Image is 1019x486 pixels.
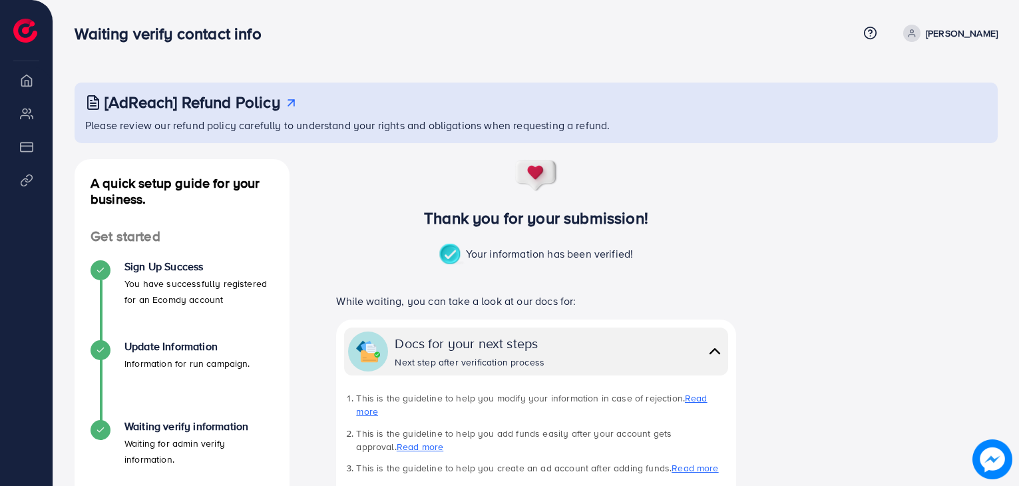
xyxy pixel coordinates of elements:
h3: Waiting verify contact info [75,24,272,43]
h4: Update Information [124,340,250,353]
h3: [AdReach] Refund Policy [104,93,280,112]
p: Waiting for admin verify information. [124,435,274,467]
img: collapse [356,340,380,364]
li: This is the guideline to help you create an ad account after adding funds. [356,461,727,475]
img: collapse [706,342,724,361]
div: Docs for your next steps [395,334,544,353]
a: [PERSON_NAME] [898,25,998,42]
img: success [514,159,558,192]
div: Next step after verification process [395,356,544,369]
h4: A quick setup guide for your business. [75,175,290,207]
a: Read more [356,391,707,418]
p: [PERSON_NAME] [926,25,998,41]
p: You have successfully registered for an Ecomdy account [124,276,274,308]
h4: Sign Up Success [124,260,274,273]
img: image [972,439,1012,479]
p: Your information has been verified! [439,244,634,266]
a: Read more [397,440,443,453]
h3: Thank you for your submission! [314,208,758,228]
h4: Waiting verify information [124,420,274,433]
li: Update Information [75,340,290,420]
img: success [439,244,466,266]
li: This is the guideline to help you modify your information in case of rejection. [356,391,727,419]
h4: Get started [75,228,290,245]
li: Sign Up Success [75,260,290,340]
li: This is the guideline to help you add funds easily after your account gets approval. [356,427,727,454]
a: Read more [672,461,718,475]
img: logo [13,19,37,43]
p: While waiting, you can take a look at our docs for: [336,293,735,309]
p: Please review our refund policy carefully to understand your rights and obligations when requesti... [85,117,990,133]
p: Information for run campaign. [124,356,250,371]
